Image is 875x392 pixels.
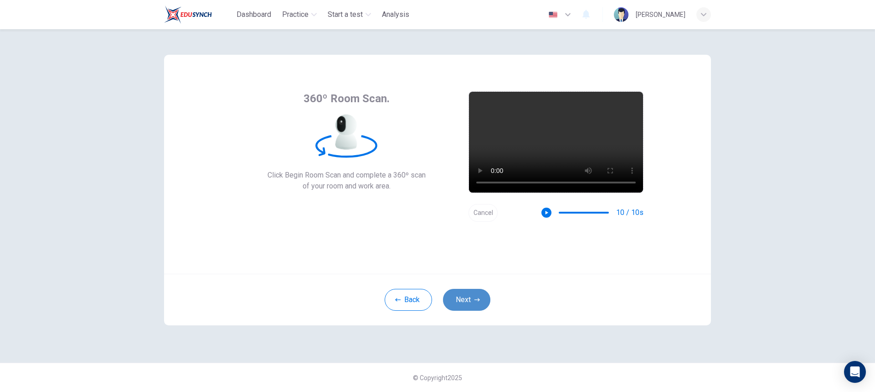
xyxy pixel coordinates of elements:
[547,11,559,18] img: en
[413,374,462,382] span: © Copyright 2025
[636,9,685,20] div: [PERSON_NAME]
[268,170,426,181] span: Click Begin Room Scan and complete a 360º scan
[385,289,432,311] button: Back
[237,9,271,20] span: Dashboard
[378,6,413,23] button: Analysis
[233,6,275,23] button: Dashboard
[328,9,363,20] span: Start a test
[324,6,375,23] button: Start a test
[282,9,309,20] span: Practice
[844,361,866,383] div: Open Intercom Messenger
[164,5,212,24] img: Train Test logo
[614,7,628,22] img: Profile picture
[304,91,390,106] span: 360º Room Scan.
[278,6,320,23] button: Practice
[443,289,490,311] button: Next
[164,5,233,24] a: Train Test logo
[616,207,643,218] span: 10 / 10s
[468,204,498,222] button: Cancel
[382,9,409,20] span: Analysis
[268,181,426,192] span: of your room and work area.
